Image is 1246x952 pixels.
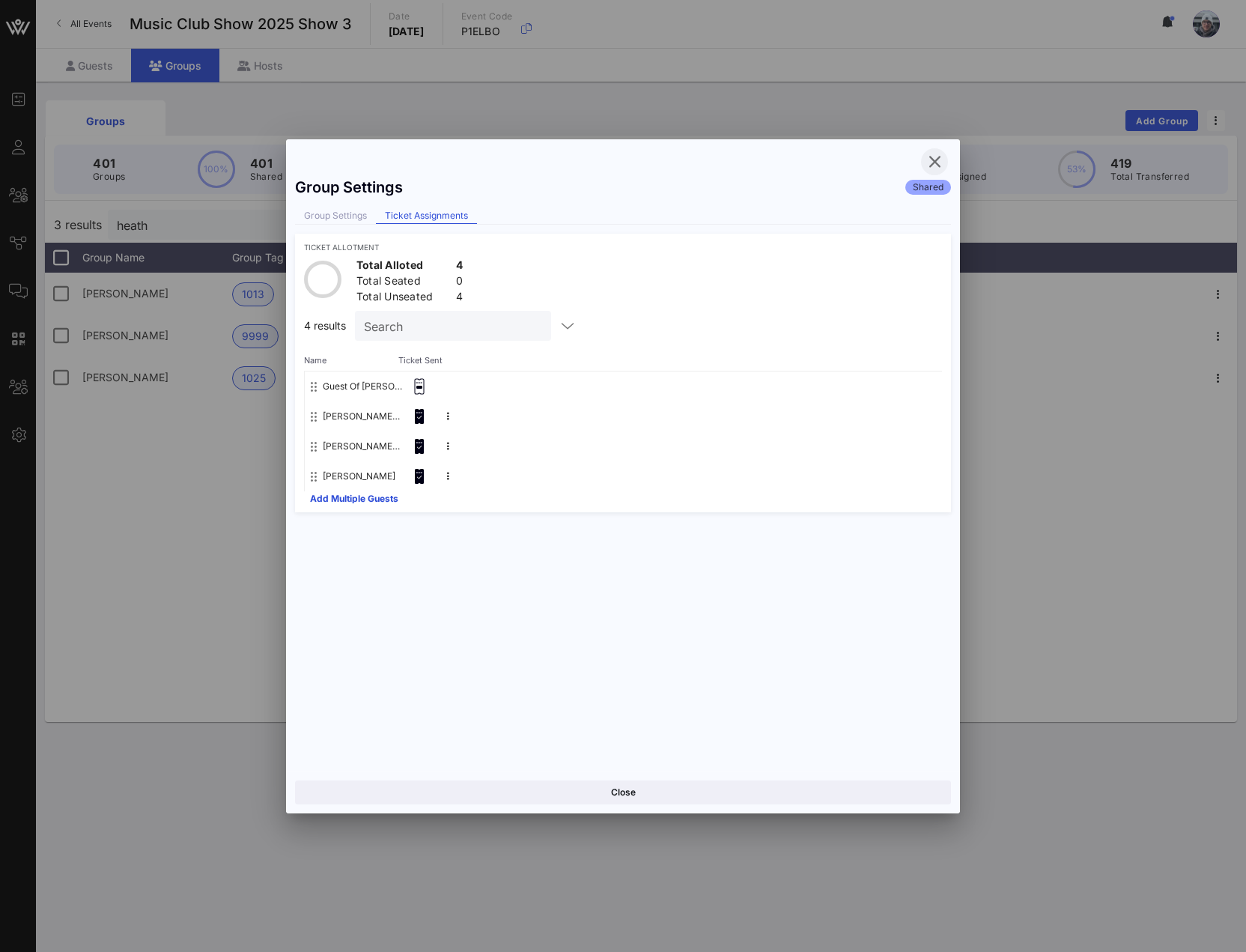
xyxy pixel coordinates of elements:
button: Guest Of [PERSON_NAME] [323,372,402,401]
button: [PERSON_NAME] [323,461,395,491]
div: 4 [456,258,463,276]
div: Group Settings [295,178,403,196]
button: Close [295,780,951,804]
div: Total Alloted [356,258,450,276]
span: Name [304,356,401,365]
div: Total Unseated [356,289,450,308]
span: 4 results [304,321,346,330]
button: Add Multiple Guests [310,494,398,503]
div: Group Settings [295,208,376,224]
div: 0 [456,273,463,292]
div: Ticket Allotment [304,243,942,252]
div: Total Seated [356,273,450,292]
div: 4 [456,289,463,308]
div: Shared [905,180,951,195]
span: Ticket Sent [398,356,433,365]
button: [PERSON_NAME] [PERSON_NAME] [323,431,402,461]
button: [PERSON_NAME] [PERSON_NAME] [323,401,402,431]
